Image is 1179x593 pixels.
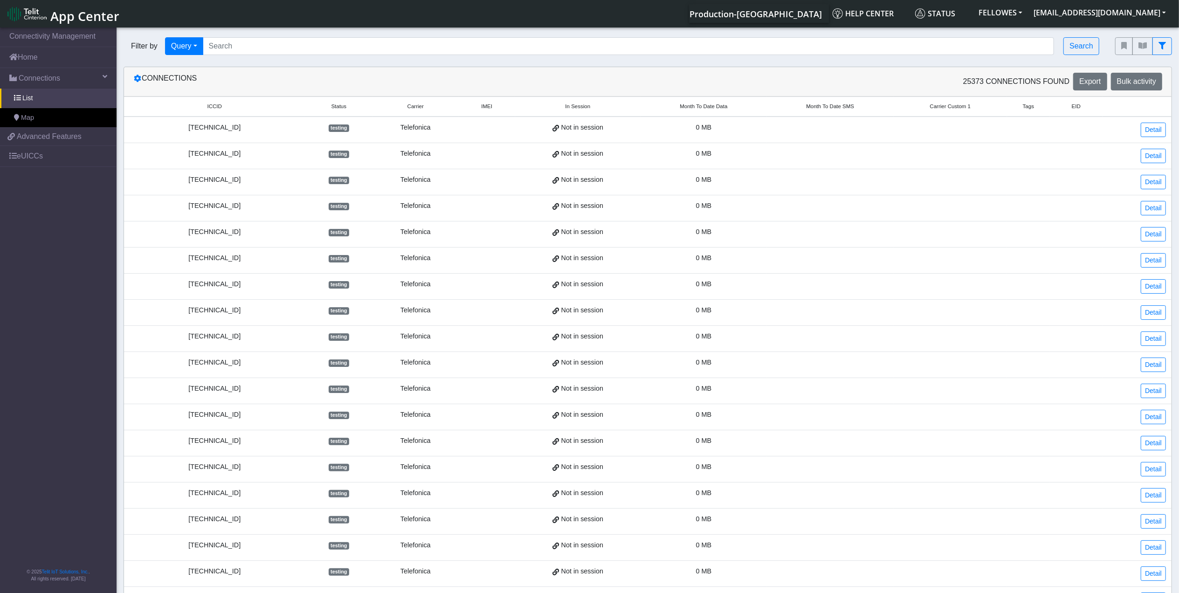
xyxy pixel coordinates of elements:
span: Connections [19,73,60,84]
span: Not in session [561,123,603,133]
div: [TECHNICAL_ID] [130,410,299,420]
span: testing [329,516,349,524]
span: Not in session [561,410,603,420]
a: Detail [1141,462,1166,476]
a: Detail [1141,201,1166,215]
div: Telefonica [378,201,453,211]
div: Telefonica [378,253,453,263]
a: Detail [1141,253,1166,268]
div: Telefonica [378,566,453,577]
a: Telit IoT Solutions, Inc. [42,569,89,574]
span: Tags [1023,103,1034,110]
span: Bulk activity [1117,77,1156,85]
span: Not in session [561,462,603,472]
img: knowledge.svg [833,8,843,19]
span: 0 MB [696,150,712,157]
div: [TECHNICAL_ID] [130,331,299,342]
span: 0 MB [696,280,712,288]
div: Telefonica [378,175,453,185]
div: [TECHNICAL_ID] [130,540,299,551]
span: 0 MB [696,437,712,444]
span: 0 MB [696,332,712,340]
span: Not in session [561,514,603,524]
div: [TECHNICAL_ID] [130,123,299,133]
div: Telefonica [378,227,453,237]
a: Detail [1141,488,1166,503]
div: [TECHNICAL_ID] [130,384,299,394]
span: Not in session [561,358,603,368]
span: Status [331,103,346,110]
img: status.svg [915,8,925,19]
span: Help center [833,8,894,19]
div: Telefonica [378,436,453,446]
button: Export [1073,73,1107,90]
div: [TECHNICAL_ID] [130,175,299,185]
span: Month To Date Data [680,103,727,110]
div: [TECHNICAL_ID] [130,149,299,159]
a: Detail [1141,227,1166,241]
span: testing [329,438,349,445]
span: Map [21,113,34,123]
a: Help center [829,4,911,23]
span: Not in session [561,149,603,159]
span: App Center [50,7,119,25]
span: Not in session [561,331,603,342]
span: 0 MB [696,176,712,183]
a: Detail [1141,149,1166,163]
div: Telefonica [378,540,453,551]
a: Status [911,4,973,23]
div: [TECHNICAL_ID] [130,305,299,316]
span: Month To Date SMS [806,103,854,110]
span: 0 MB [696,359,712,366]
div: [TECHNICAL_ID] [130,462,299,472]
span: Advanced Features [17,131,82,142]
span: IMEI [481,103,492,110]
a: Detail [1141,279,1166,294]
div: [TECHNICAL_ID] [130,488,299,498]
span: Not in session [561,436,603,446]
span: EID [1072,103,1081,110]
span: testing [329,177,349,184]
img: logo-telit-cinterion-gw-new.png [7,7,47,21]
span: Not in session [561,566,603,577]
span: Not in session [561,540,603,551]
span: Not in session [561,201,603,211]
a: Detail [1141,540,1166,555]
span: testing [329,151,349,158]
a: Detail [1141,331,1166,346]
div: [TECHNICAL_ID] [130,566,299,577]
span: 0 MB [696,489,712,496]
div: Telefonica [378,149,453,159]
span: testing [329,203,349,210]
span: testing [329,281,349,289]
a: Detail [1141,358,1166,372]
span: testing [329,333,349,341]
a: Detail [1141,436,1166,450]
div: Telefonica [378,123,453,133]
span: testing [329,359,349,367]
div: [TECHNICAL_ID] [130,514,299,524]
span: Not in session [561,488,603,498]
span: testing [329,464,349,471]
div: Telefonica [378,410,453,420]
span: testing [329,307,349,315]
div: Telefonica [378,488,453,498]
span: Not in session [561,305,603,316]
button: [EMAIL_ADDRESS][DOMAIN_NAME] [1028,4,1172,21]
span: Filter by [124,41,165,52]
span: testing [329,490,349,497]
button: FELLOWES [973,4,1028,21]
span: 0 MB [696,541,712,549]
div: Connections [126,73,648,90]
div: Telefonica [378,462,453,472]
div: Telefonica [378,384,453,394]
div: Telefonica [378,305,453,316]
button: Bulk activity [1111,73,1162,90]
a: Your current platform instance [689,4,821,23]
span: 0 MB [696,306,712,314]
span: 0 MB [696,124,712,131]
span: Carrier [407,103,424,110]
span: 0 MB [696,463,712,470]
div: Telefonica [378,331,453,342]
span: 0 MB [696,567,712,575]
